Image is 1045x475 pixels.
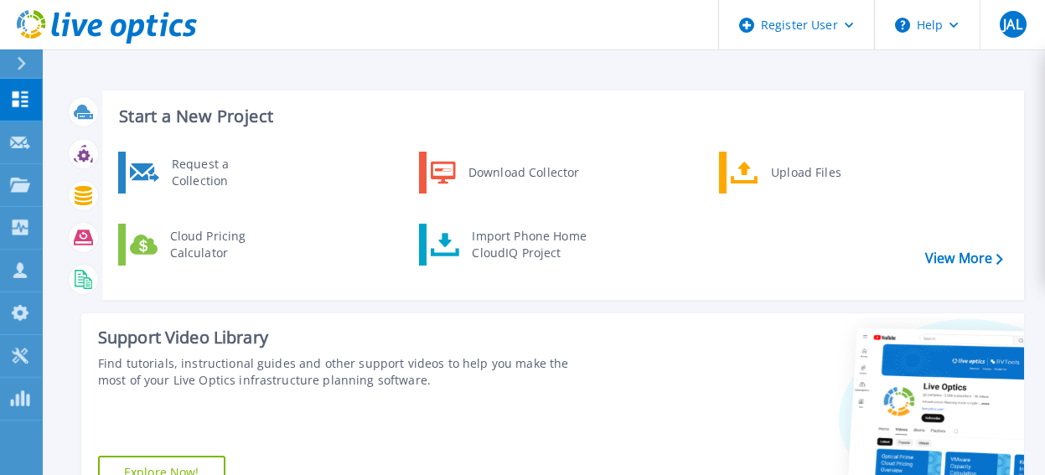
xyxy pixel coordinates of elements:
div: Cloud Pricing Calculator [162,228,286,261]
a: Request a Collection [118,152,290,194]
a: Cloud Pricing Calculator [118,224,290,266]
a: View More [925,250,1003,266]
a: Upload Files [719,152,891,194]
div: Import Phone Home CloudIQ Project [463,228,594,261]
a: Download Collector [419,152,591,194]
div: Request a Collection [163,156,286,189]
span: JAL [1003,18,1022,31]
div: Upload Files [763,156,887,189]
div: Download Collector [460,156,587,189]
div: Support Video Library [98,327,587,349]
h3: Start a New Project [119,107,1002,126]
div: Find tutorials, instructional guides and other support videos to help you make the most of your L... [98,355,587,389]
